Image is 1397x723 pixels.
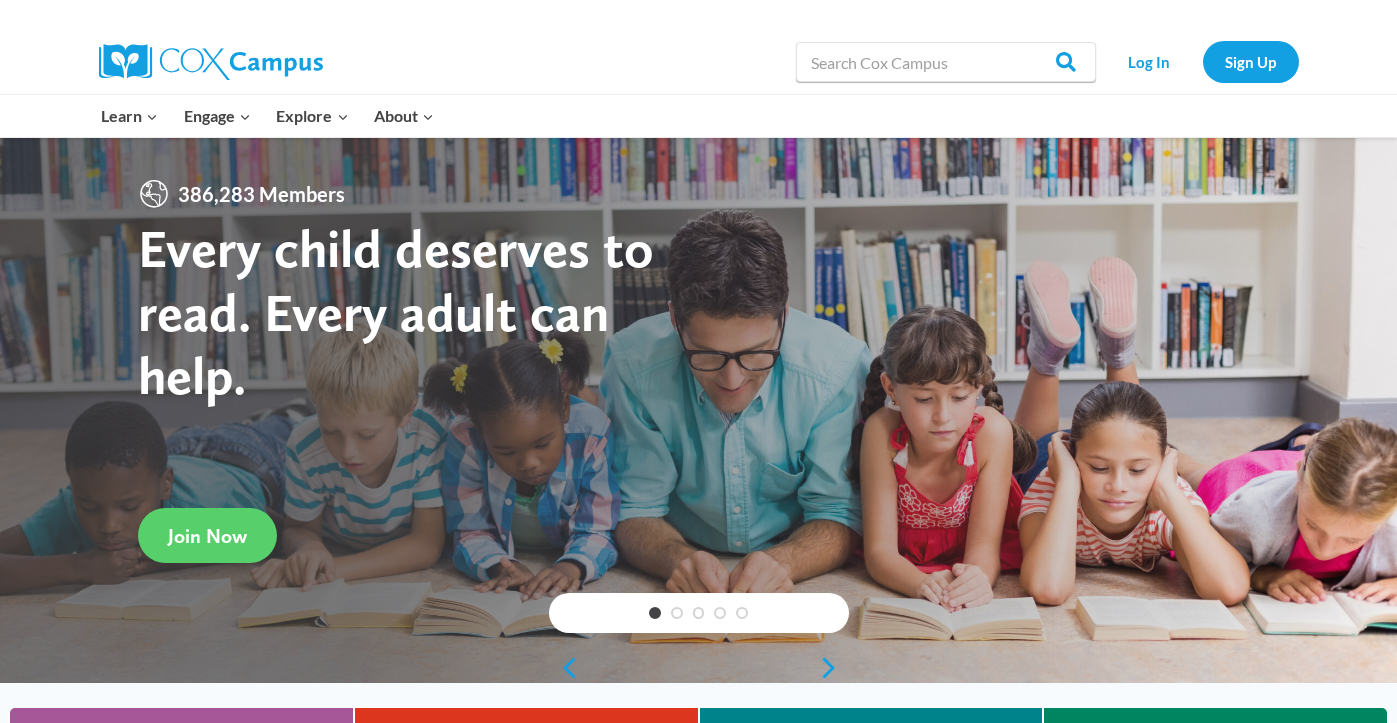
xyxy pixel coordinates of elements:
[184,103,251,129] span: Engage
[170,178,353,210] span: 386,283 Members
[276,103,348,129] span: Explore
[101,103,158,129] span: Learn
[168,524,247,548] span: Join Now
[89,95,447,137] nav: Primary Navigation
[374,103,434,129] span: About
[649,607,661,619] a: 1
[736,607,748,619] a: 5
[1106,41,1193,82] a: Log In
[693,607,705,619] a: 3
[549,656,579,680] a: previous
[1203,41,1299,82] a: Sign Up
[796,42,1096,82] input: Search Cox Campus
[138,508,277,563] a: Join Now
[99,44,323,80] img: Cox Campus
[714,607,726,619] a: 4
[549,648,849,688] div: content slider buttons
[671,607,683,619] a: 2
[138,216,654,407] strong: Every child deserves to read. Every adult can help.
[819,656,849,680] a: next
[1106,41,1299,82] nav: Secondary Navigation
